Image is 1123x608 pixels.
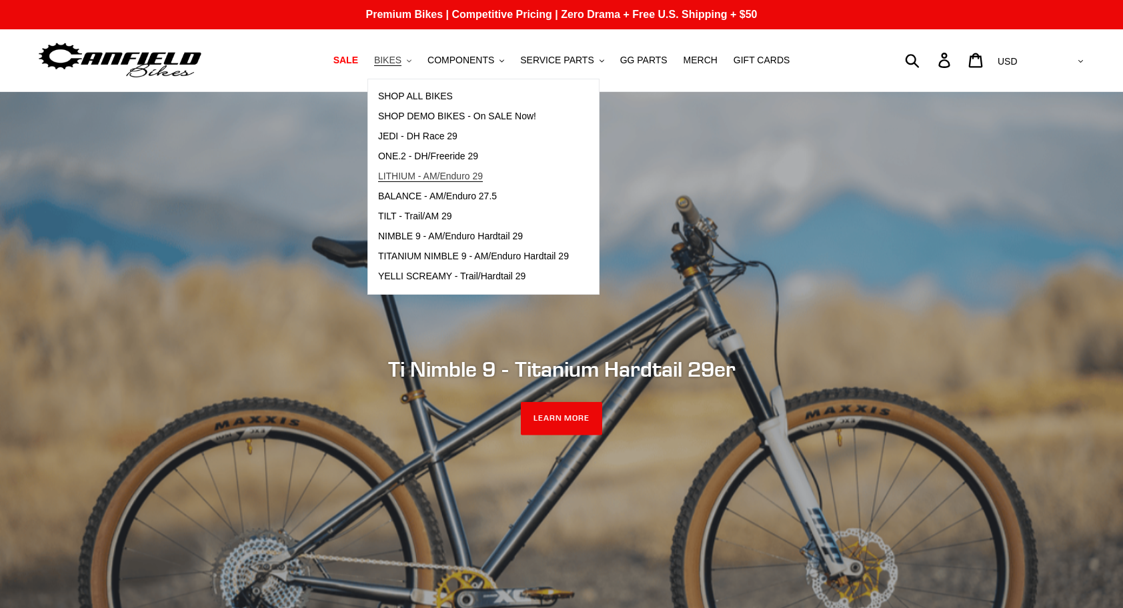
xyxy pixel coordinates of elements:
a: TITANIUM NIMBLE 9 - AM/Enduro Hardtail 29 [368,247,579,267]
span: JEDI - DH Race 29 [378,131,457,142]
a: JEDI - DH Race 29 [368,127,579,147]
span: NIMBLE 9 - AM/Enduro Hardtail 29 [378,231,523,242]
span: COMPONENTS [427,55,494,66]
span: BALANCE - AM/Enduro 27.5 [378,191,497,202]
a: LEARN MORE [521,402,603,435]
a: SHOP DEMO BIKES - On SALE Now! [368,107,579,127]
span: MERCH [684,55,718,66]
span: LITHIUM - AM/Enduro 29 [378,171,483,182]
a: NIMBLE 9 - AM/Enduro Hardtail 29 [368,227,579,247]
a: GIFT CARDS [727,51,797,69]
span: TILT - Trail/AM 29 [378,211,452,222]
span: SALE [333,55,358,66]
input: Search [912,45,946,75]
h2: Ti Nimble 9 - Titanium Hardtail 29er [198,356,925,381]
a: BALANCE - AM/Enduro 27.5 [368,187,579,207]
button: COMPONENTS [421,51,511,69]
a: GG PARTS [614,51,674,69]
a: ONE.2 - DH/Freeride 29 [368,147,579,167]
span: SHOP DEMO BIKES - On SALE Now! [378,111,536,122]
a: SALE [327,51,365,69]
span: SERVICE PARTS [520,55,594,66]
span: ONE.2 - DH/Freeride 29 [378,151,478,162]
span: SHOP ALL BIKES [378,91,453,102]
a: YELLI SCREAMY - Trail/Hardtail 29 [368,267,579,287]
a: LITHIUM - AM/Enduro 29 [368,167,579,187]
span: TITANIUM NIMBLE 9 - AM/Enduro Hardtail 29 [378,251,569,262]
button: SERVICE PARTS [513,51,610,69]
span: YELLI SCREAMY - Trail/Hardtail 29 [378,271,526,282]
button: BIKES [367,51,418,69]
span: GG PARTS [620,55,668,66]
a: MERCH [677,51,724,69]
a: TILT - Trail/AM 29 [368,207,579,227]
span: BIKES [374,55,401,66]
a: SHOP ALL BIKES [368,87,579,107]
span: GIFT CARDS [734,55,790,66]
img: Canfield Bikes [37,39,203,81]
